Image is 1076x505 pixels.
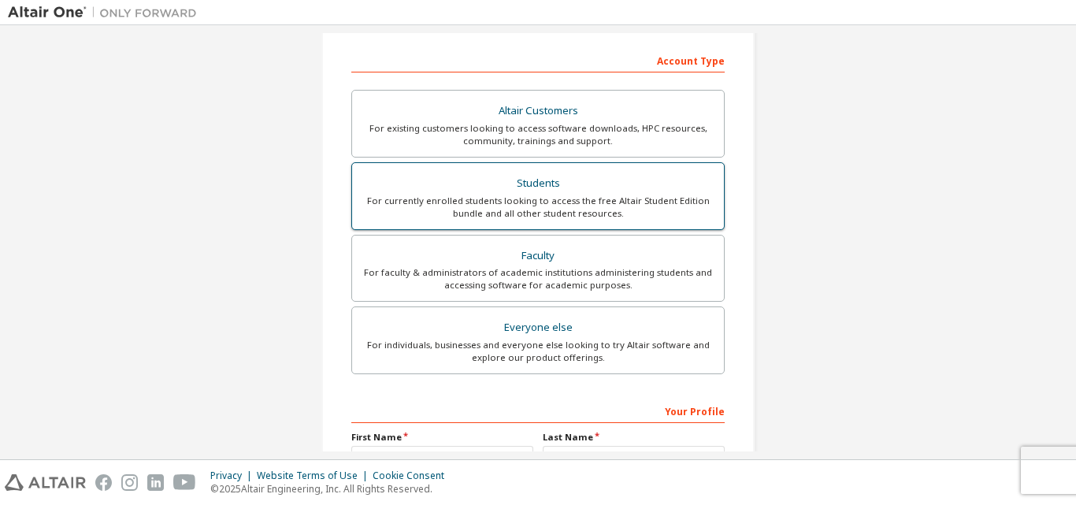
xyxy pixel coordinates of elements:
div: For faculty & administrators of academic institutions administering students and accessing softwa... [362,266,714,291]
div: Altair Customers [362,100,714,122]
div: Privacy [210,470,257,482]
img: altair_logo.svg [5,474,86,491]
div: Everyone else [362,317,714,339]
div: For individuals, businesses and everyone else looking to try Altair software and explore our prod... [362,339,714,364]
img: Altair One [8,5,205,20]
div: Faculty [362,245,714,267]
div: Students [362,173,714,195]
label: Last Name [543,431,725,444]
div: Cookie Consent [373,470,454,482]
img: instagram.svg [121,474,138,491]
div: For existing customers looking to access software downloads, HPC resources, community, trainings ... [362,122,714,147]
div: Account Type [351,47,725,72]
img: linkedin.svg [147,474,164,491]
img: facebook.svg [95,474,112,491]
label: First Name [351,431,533,444]
div: For currently enrolled students looking to access the free Altair Student Edition bundle and all ... [362,195,714,220]
div: Your Profile [351,398,725,423]
div: Website Terms of Use [257,470,373,482]
img: youtube.svg [173,474,196,491]
p: © 2025 Altair Engineering, Inc. All Rights Reserved. [210,482,454,496]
